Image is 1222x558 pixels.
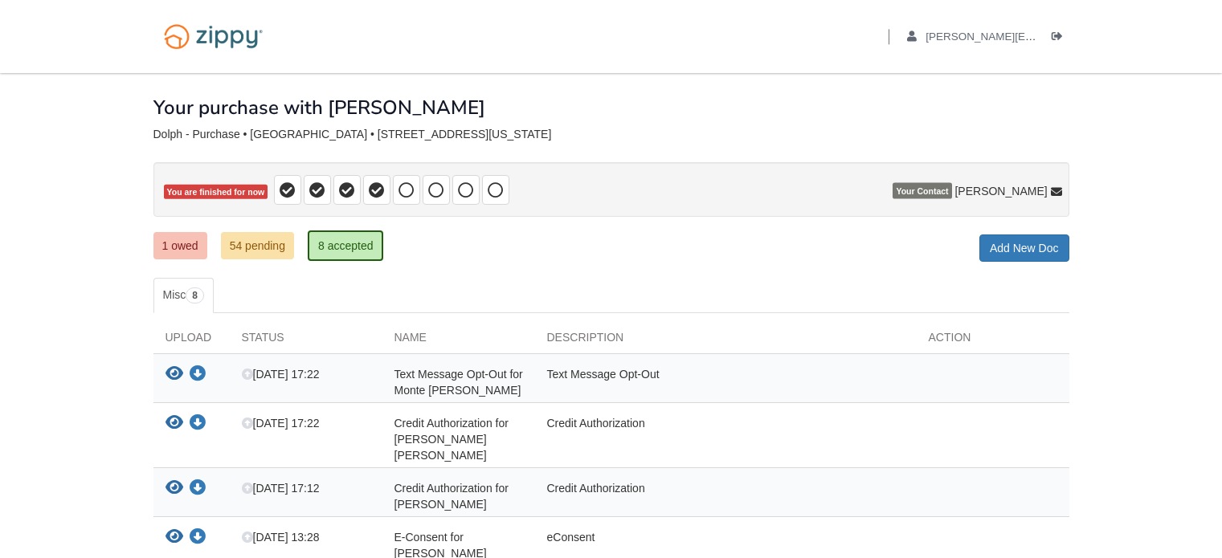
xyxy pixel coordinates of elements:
[1052,31,1069,47] a: Log out
[153,232,207,259] a: 1 owed
[394,482,509,511] span: Credit Authorization for [PERSON_NAME]
[153,278,214,313] a: Misc
[186,287,204,303] span: 8
[153,329,230,353] div: Upload
[230,329,382,353] div: Status
[308,230,384,261] a: 8 accepted
[166,480,183,497] button: View Credit Authorization for Janet Marie Dolph
[535,329,917,353] div: Description
[242,417,320,430] span: [DATE] 17:22
[166,415,183,432] button: View Credit Authorization for Monte Edward Carpenter
[221,232,294,259] a: 54 pending
[382,329,535,353] div: Name
[190,532,206,544] a: Download E-Consent for Monte Carpenter
[166,529,183,546] button: View E-Consent for Monte Carpenter
[954,183,1047,199] span: [PERSON_NAME]
[190,417,206,430] a: Download Credit Authorization for Monte Edward Carpenter
[153,16,273,57] img: Logo
[190,369,206,381] a: Download Text Message Opt-Out for Monte Edward Carpenter
[164,185,268,200] span: You are finished for now
[242,368,320,381] span: [DATE] 17:22
[394,368,523,397] span: Text Message Opt-Out for Monte [PERSON_NAME]
[190,483,206,495] a: Download Credit Authorization for Janet Marie Dolph
[535,415,917,463] div: Credit Authorization
[394,417,509,462] span: Credit Authorization for [PERSON_NAME] [PERSON_NAME]
[893,183,951,199] span: Your Contact
[153,128,1069,141] div: Dolph - Purchase • [GEOGRAPHIC_DATA] • [STREET_ADDRESS][US_STATE]
[242,531,320,544] span: [DATE] 13:28
[535,366,917,398] div: Text Message Opt-Out
[917,329,1069,353] div: Action
[979,234,1069,262] a: Add New Doc
[166,366,183,383] button: View Text Message Opt-Out for Monte Edward Carpenter
[153,97,1069,118] h1: Your purchase with [PERSON_NAME]
[535,480,917,512] div: Credit Authorization
[242,482,320,495] span: [DATE] 17:12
